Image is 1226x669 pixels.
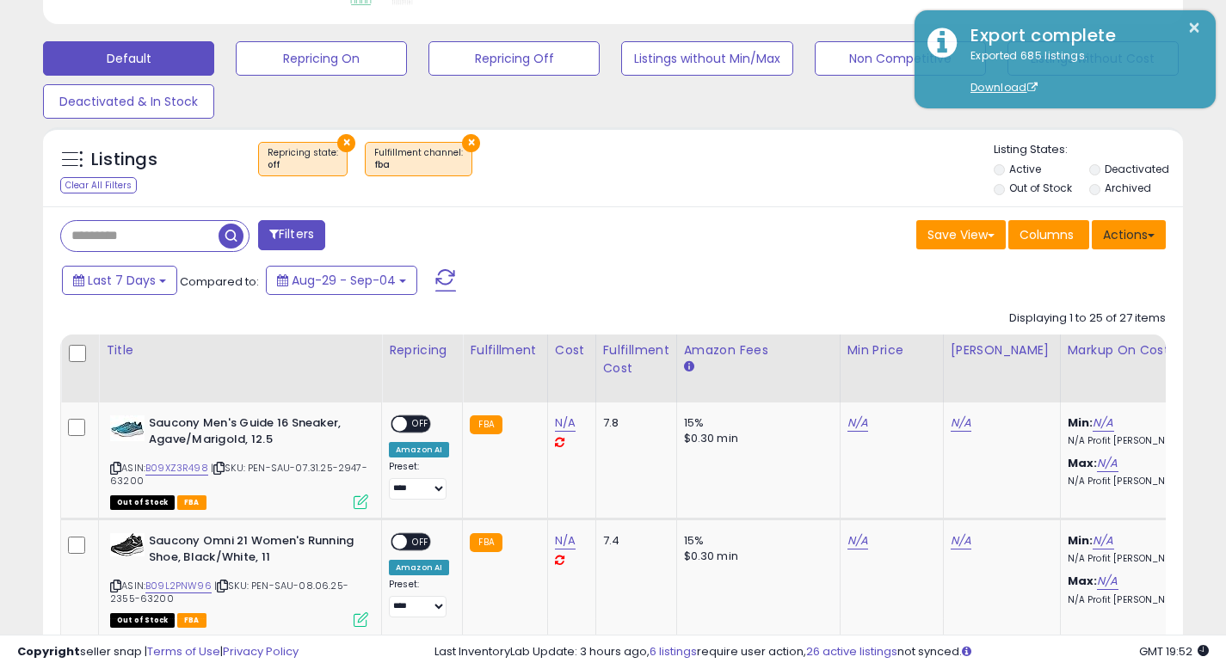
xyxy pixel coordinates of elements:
[149,533,358,569] b: Saucony Omni 21 Women's Running Shoe, Black/White, 11
[374,146,463,172] span: Fulfillment channel :
[389,579,449,617] div: Preset:
[621,41,792,76] button: Listings without Min/Max
[470,533,502,552] small: FBA
[951,341,1053,359] div: [PERSON_NAME]
[847,414,868,432] a: N/A
[268,159,338,171] div: off
[994,142,1183,158] p: Listing States:
[88,272,156,289] span: Last 7 Days
[1093,414,1113,432] a: N/A
[1105,181,1151,195] label: Archived
[555,532,576,549] a: N/A
[389,560,449,575] div: Amazon AI
[1097,455,1118,472] a: N/A
[62,266,177,295] button: Last 7 Days
[292,272,396,289] span: Aug-29 - Sep-04
[266,266,417,295] button: Aug-29 - Sep-04
[684,341,833,359] div: Amazon Fees
[1093,532,1113,549] a: N/A
[407,535,434,549] span: OFF
[815,41,986,76] button: Non Competitive
[258,220,325,250] button: Filters
[337,134,355,152] button: ×
[1068,435,1211,447] p: N/A Profit [PERSON_NAME]
[60,177,137,193] div: Clear All Filters
[180,273,259,290] span: Compared to:
[389,442,449,457] div: Amazon AI
[603,341,669,377] div: Fulfillment Cost
[1009,310,1166,327] div: Displaying 1 to 25 of 27 items
[470,415,502,434] small: FBA
[1060,334,1223,402] th: The percentage added to the cost of goods (COGS) that forms the calculator for Min & Max prices.
[684,431,827,446] div: $0.30 min
[106,341,374,359] div: Title
[147,643,220,660] a: Terms of Use
[1020,226,1074,243] span: Columns
[470,341,539,359] div: Fulfillment
[1068,414,1094,431] b: Min:
[684,415,827,431] div: 15%
[110,533,368,625] div: ASIN:
[268,146,338,172] span: Repricing state :
[110,495,175,510] span: All listings that are currently out of stock and unavailable for purchase on Amazon
[1068,455,1098,471] b: Max:
[428,41,600,76] button: Repricing Off
[684,549,827,564] div: $0.30 min
[847,341,936,359] div: Min Price
[110,415,368,507] div: ASIN:
[1068,573,1098,589] b: Max:
[1068,553,1211,565] p: N/A Profit [PERSON_NAME]
[91,148,157,172] h5: Listings
[951,414,971,432] a: N/A
[555,414,576,432] a: N/A
[110,461,367,487] span: | SKU: PEN-SAU-07.31.25-2947-63200
[177,495,206,510] span: FBA
[1068,594,1211,606] p: N/A Profit [PERSON_NAME]
[43,84,214,119] button: Deactivated & In Stock
[650,643,697,660] a: 6 listings
[223,643,299,660] a: Privacy Policy
[177,613,206,628] span: FBA
[916,220,1006,249] button: Save View
[1097,573,1118,590] a: N/A
[149,415,358,451] b: Saucony Men's Guide 16 Sneaker, Agave/Marigold, 12.5
[407,417,434,432] span: OFF
[1187,17,1201,39] button: ×
[389,461,449,500] div: Preset:
[1009,162,1041,176] label: Active
[434,644,1209,660] div: Last InventoryLab Update: 3 hours ago, require user action, not synced.
[1008,220,1089,249] button: Columns
[951,532,971,549] a: N/A
[145,579,212,593] a: B09L2PNW96
[684,359,694,375] small: Amazon Fees.
[555,341,588,359] div: Cost
[145,461,208,476] a: B09XZ3R498
[603,415,663,431] div: 7.8
[806,643,897,660] a: 26 active listings
[958,23,1203,48] div: Export complete
[1139,643,1209,660] span: 2025-09-12 19:52 GMT
[1009,181,1072,195] label: Out of Stock
[110,533,145,556] img: 41f9bM4lfCL._SL40_.jpg
[1092,220,1166,249] button: Actions
[110,613,175,628] span: All listings that are currently out of stock and unavailable for purchase on Amazon
[1068,341,1217,359] div: Markup on Cost
[43,41,214,76] button: Default
[1068,476,1211,488] p: N/A Profit [PERSON_NAME]
[236,41,407,76] button: Repricing On
[462,134,480,152] button: ×
[603,533,663,549] div: 7.4
[847,532,868,549] a: N/A
[17,643,80,660] strong: Copyright
[374,159,463,171] div: fba
[970,80,1038,95] a: Download
[389,341,455,359] div: Repricing
[110,415,145,441] img: 413BSmO3GTL._SL40_.jpg
[684,533,827,549] div: 15%
[1105,162,1169,176] label: Deactivated
[110,579,348,605] span: | SKU: PEN-SAU-08.06.25-2355-63200
[958,48,1203,96] div: Exported 685 listings.
[1068,532,1094,549] b: Min:
[17,644,299,660] div: seller snap | |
